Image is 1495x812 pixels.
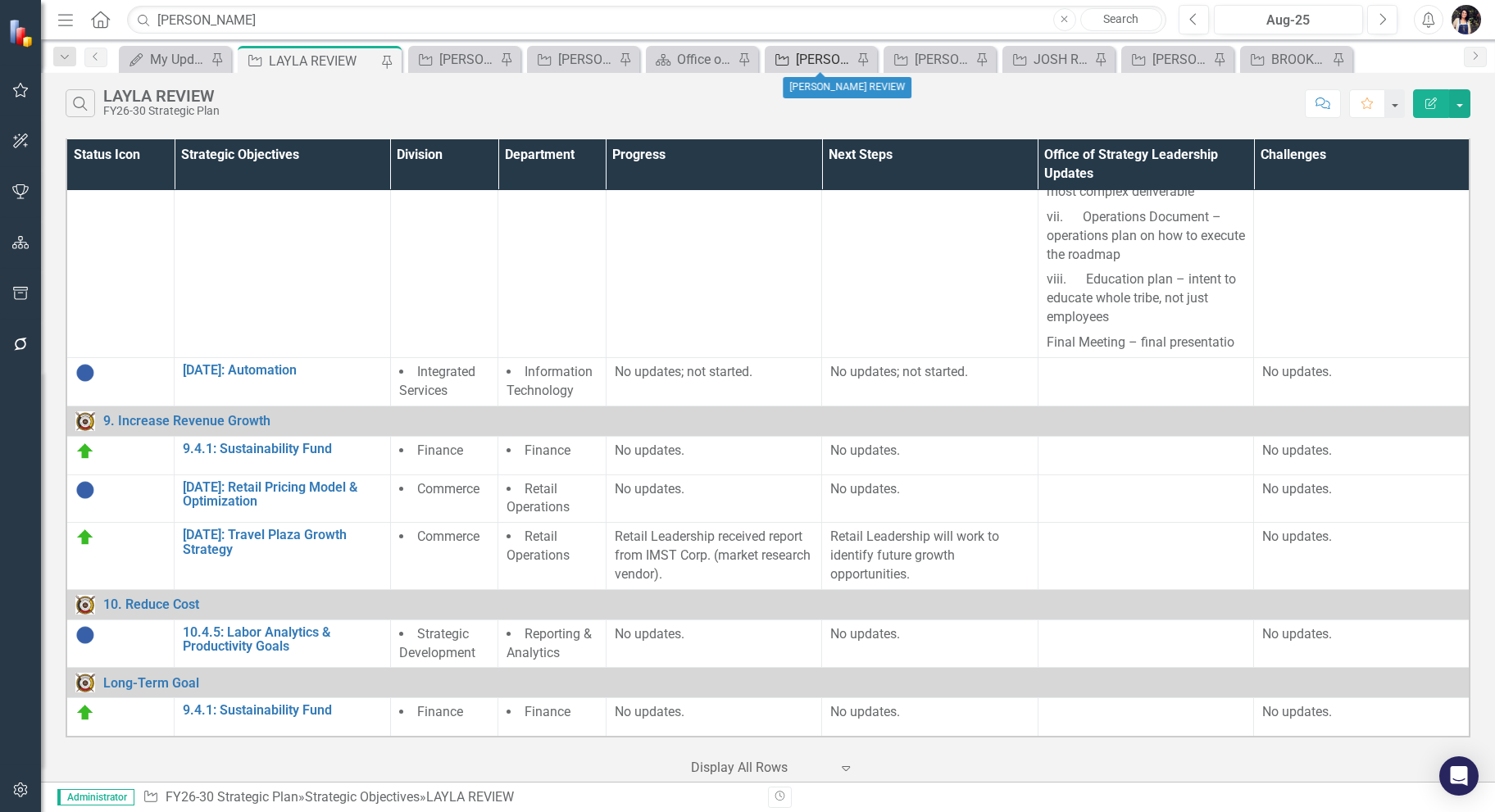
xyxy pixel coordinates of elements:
a: BROOKLYN REVIEW [1244,49,1328,70]
div: [PERSON_NAME] REVIEW [783,77,911,98]
div: FY26-30 Strategic Plan [103,105,220,117]
p: Final Meeting – final presentatio [1047,330,1245,352]
p: No updates. [830,625,1029,644]
a: [PERSON_NAME] REVIEW [769,49,852,70]
a: 9.4.1: Sustainability Fund [183,442,381,456]
td: Double-Click to Edit [498,523,607,590]
p: No updates. [1262,480,1461,499]
p: No updates. [1262,363,1461,382]
div: [PERSON_NAME] REVIEW [796,49,852,70]
img: ClearPoint Strategy [8,18,37,47]
div: » » [143,788,756,807]
td: Double-Click to Edit Right Click for Context Menu [175,436,390,474]
a: [PERSON_NAME] REVIEW - SOs [1125,49,1209,70]
span: Commerce [417,528,479,544]
span: Finance [417,704,463,719]
img: Focus Area [75,595,95,615]
td: Double-Click to Edit [822,523,1038,590]
td: Double-Click to Edit [390,523,498,590]
td: Double-Click to Edit [1254,619,1470,668]
td: Double-Click to Edit [606,523,821,590]
button: Aug-25 [1214,5,1363,34]
span: Finance [525,442,570,458]
td: Double-Click to Edit Right Click for Context Menu [66,589,1470,619]
td: Double-Click to Edit [1038,619,1253,668]
p: No updates; not started. [615,363,813,382]
p: No updates. [830,442,1029,460]
p: No updates. [830,480,1029,499]
td: Double-Click to Edit [1038,698,1253,737]
a: [PERSON_NAME]'s Team's Action Plans [412,49,496,70]
td: Double-Click to Edit [390,698,498,737]
td: Double-Click to Edit [66,436,175,474]
div: LAYLA REVIEW [269,51,377,71]
td: Double-Click to Edit Right Click for Context Menu [175,698,390,737]
td: Double-Click to Edit [606,474,821,523]
td: Double-Click to Edit Right Click for Context Menu [175,619,390,668]
img: Focus Area [75,411,95,431]
td: Double-Click to Edit [822,357,1038,406]
td: Double-Click to Edit [390,474,498,523]
td: Double-Click to Edit [606,619,821,668]
a: JOSH REVIEW - CAPITAL [1007,49,1090,70]
a: [DATE]: Travel Plaza Growth Strategy [183,528,381,556]
span: Reporting & Analytics [507,626,592,660]
td: Double-Click to Edit [498,436,607,474]
td: Double-Click to Edit [606,436,821,474]
a: My Updates [123,49,207,70]
div: Office of Strategy Continuous Improvement Initiatives [677,49,734,70]
p: No updates. [615,480,813,499]
span: Strategic Development [399,626,475,660]
p: No updates. [830,703,1029,722]
td: Double-Click to Edit [66,523,175,590]
td: Double-Click to Edit [1038,523,1253,590]
a: Office of Strategy Continuous Improvement Initiatives [650,49,734,70]
td: Double-Click to Edit [822,698,1038,737]
img: Not Started [75,625,95,645]
div: [PERSON_NAME] REVIEW [915,49,971,70]
img: On Target [75,703,95,723]
td: Double-Click to Edit [822,619,1038,668]
span: Retail Operations [507,481,570,515]
td: Double-Click to Edit [1254,698,1470,737]
span: Commerce [417,481,479,497]
input: Search ClearPoint... [127,6,1166,34]
td: Double-Click to Edit [1038,357,1253,406]
p: No updates. [615,625,813,644]
td: Double-Click to Edit Right Click for Context Menu [66,406,1470,436]
td: Double-Click to Edit [390,436,498,474]
td: Double-Click to Edit [822,474,1038,523]
div: My Updates [150,49,207,70]
img: Focus Area [75,673,95,692]
div: Aug-25 [1220,11,1357,30]
a: 10.4.5: Labor Analytics & Productivity Goals [183,625,381,654]
span: Integrated Services [399,364,475,398]
p: vii. Operations Document – operations plan on how to execute the roadmap [1047,205,1245,268]
td: Double-Click to Edit [822,436,1038,474]
span: Finance [417,442,463,458]
td: Double-Click to Edit [1254,436,1470,474]
span: Retail Operations [507,528,570,563]
td: Double-Click to Edit Right Click for Context Menu [175,523,390,590]
span: Administrator [57,789,134,805]
img: Not Started [75,363,95,383]
span: Information Technology [507,364,593,398]
p: viii. Education plan – intent to educate whole tribe, not just employees [1047,267,1245,330]
p: No updates. [1262,703,1461,722]
td: Double-Click to Edit [1254,523,1470,590]
img: Not Started [75,480,95,500]
div: JOSH REVIEW - CAPITAL [1034,49,1090,70]
p: No updates. [615,703,813,722]
td: Double-Click to Edit [498,698,607,737]
td: Double-Click to Edit [606,698,821,737]
div: [PERSON_NAME]'s Team's SOs FY20-FY25 [558,49,615,70]
a: [PERSON_NAME]'s Team's SOs FY20-FY25 [531,49,615,70]
td: Double-Click to Edit Right Click for Context Menu [175,357,390,406]
div: Open Intercom Messenger [1439,756,1479,796]
div: LAYLA REVIEW [103,87,220,105]
td: Double-Click to Edit [66,474,175,523]
p: Retail Leadership received report from IMST Corp. (market research vendor). [615,528,813,584]
td: Double-Click to Edit [1254,474,1470,523]
td: Double-Click to Edit [390,619,498,668]
div: [PERSON_NAME]'s Team's Action Plans [439,49,496,70]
